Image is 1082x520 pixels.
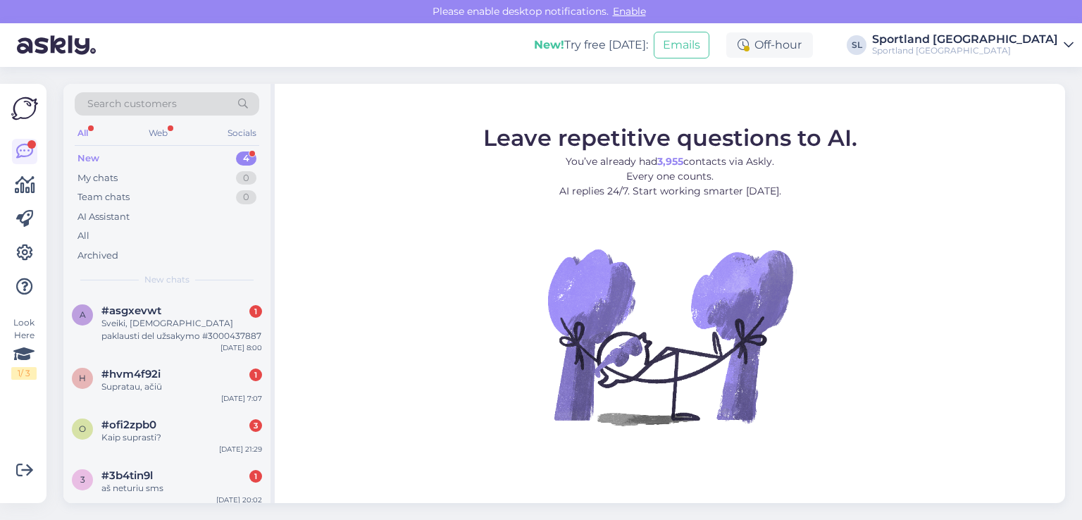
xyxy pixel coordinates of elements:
[77,190,130,204] div: Team chats
[872,45,1058,56] div: Sportland [GEOGRAPHIC_DATA]
[101,482,262,495] div: aš neturiu sms
[87,97,177,111] span: Search customers
[11,316,37,380] div: Look Here
[101,304,161,317] span: #asgxevwt
[101,431,262,444] div: Kaip suprasti?
[221,393,262,404] div: [DATE] 7:07
[249,419,262,432] div: 3
[654,32,709,58] button: Emails
[483,123,857,151] span: Leave repetitive questions to AI.
[236,190,256,204] div: 0
[249,369,262,381] div: 1
[216,495,262,505] div: [DATE] 20:02
[11,95,38,122] img: Askly Logo
[101,419,156,431] span: #ofi2zpb0
[144,273,189,286] span: New chats
[225,124,259,142] div: Socials
[534,38,564,51] b: New!
[872,34,1058,45] div: Sportland [GEOGRAPHIC_DATA]
[75,124,91,142] div: All
[657,154,683,167] b: 3,955
[79,423,86,434] span: o
[77,210,130,224] div: AI Assistant
[101,368,161,380] span: #hvm4f92i
[101,317,262,342] div: Sveiki, [DEMOGRAPHIC_DATA] paklausti del užsakymo #3000437887
[726,32,813,58] div: Off-hour
[146,124,170,142] div: Web
[80,309,86,320] span: a
[236,171,256,185] div: 0
[77,229,89,243] div: All
[11,367,37,380] div: 1 / 3
[79,373,86,383] span: h
[847,35,866,55] div: SL
[77,151,99,166] div: New
[101,380,262,393] div: Supratau, ačiū
[236,151,256,166] div: 4
[80,474,85,485] span: 3
[101,469,153,482] span: #3b4tin9l
[220,342,262,353] div: [DATE] 8:00
[249,305,262,318] div: 1
[543,209,797,463] img: No Chat active
[534,37,648,54] div: Try free [DATE]:
[483,154,857,198] p: You’ve already had contacts via Askly. Every one counts. AI replies 24/7. Start working smarter [...
[77,249,118,263] div: Archived
[219,444,262,454] div: [DATE] 21:29
[77,171,118,185] div: My chats
[872,34,1074,56] a: Sportland [GEOGRAPHIC_DATA]Sportland [GEOGRAPHIC_DATA]
[609,5,650,18] span: Enable
[249,470,262,483] div: 1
